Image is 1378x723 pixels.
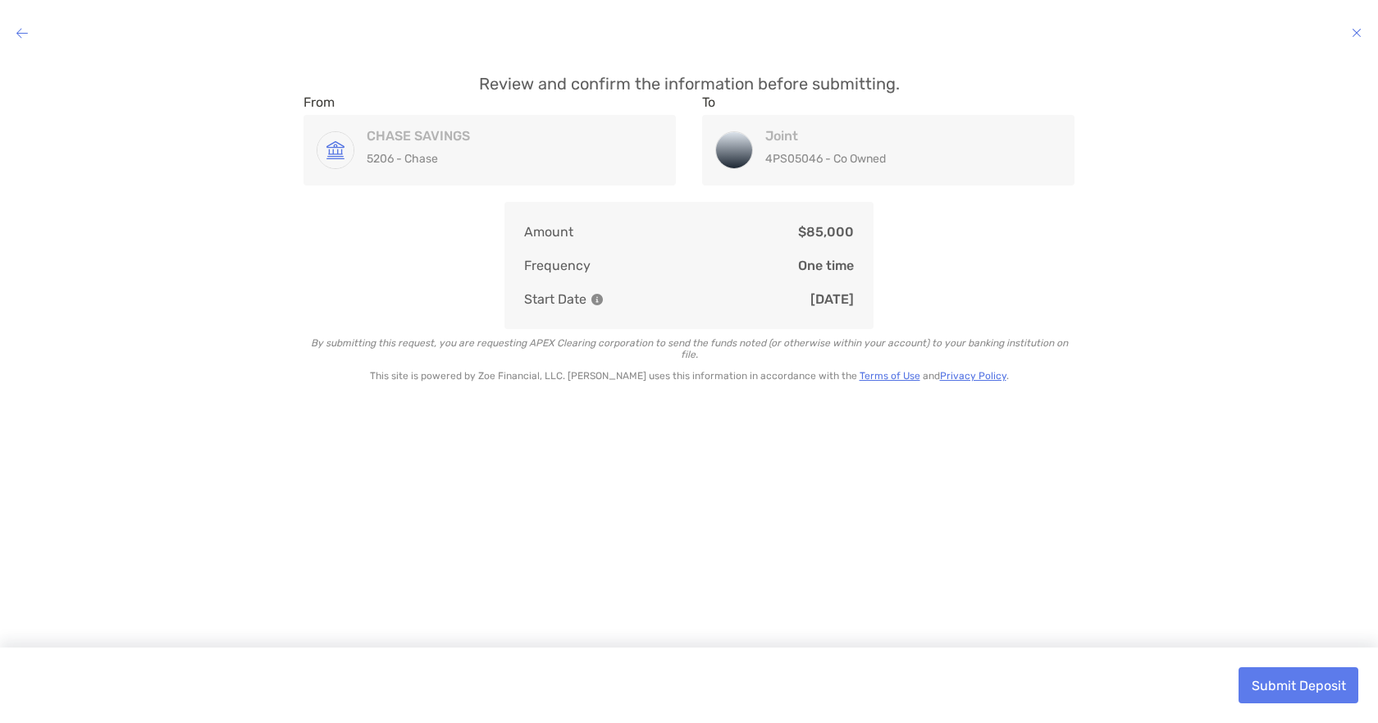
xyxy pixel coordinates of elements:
[367,128,645,144] h4: CHASE SAVINGS
[524,289,603,309] p: Start Date
[303,370,1075,382] p: This site is powered by Zoe Financial, LLC. [PERSON_NAME] uses this information in accordance wit...
[367,149,645,169] p: 5206 - Chase
[303,94,335,110] label: From
[798,255,854,276] p: One time
[524,222,573,242] p: Amount
[940,370,1006,382] a: Privacy Policy
[303,74,1075,94] p: Review and confirm the information before submitting.
[810,289,854,309] p: [DATE]
[524,255,591,276] p: Frequency
[860,370,920,382] a: Terms of Use
[716,132,752,168] img: Joint
[303,337,1075,360] p: By submitting this request, you are requesting APEX Clearing corporation to send the funds noted ...
[591,294,603,305] img: Information Icon
[798,222,854,242] p: $85,000
[765,149,1043,169] p: 4PS05046 - Co Owned
[317,132,354,168] img: CHASE SAVINGS
[765,128,1043,144] h4: Joint
[702,94,715,110] label: To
